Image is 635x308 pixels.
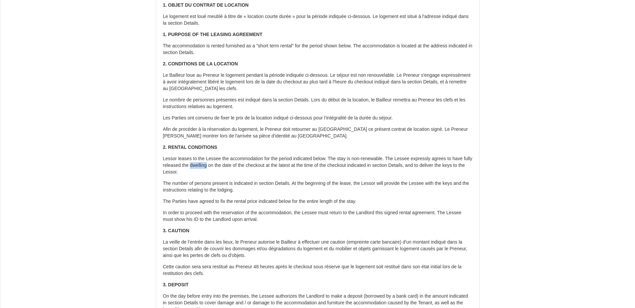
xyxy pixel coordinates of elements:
p: Le logement est loué meublé à titre de « location courte durée » pour la période indiquée ci-dess... [163,13,472,27]
p: In order to proceed with the reservation of the accommodation, the Lessee must return to the Land... [163,210,472,223]
strong: 3. CAUTION [163,228,189,233]
p: Le Bailleur loue au Preneur le logement pendant la période indiquée ci-dessous. Le séjour est non... [163,72,472,92]
strong: 2. CONDITIONS DE LA LOCATION [163,61,238,66]
p: Lessor leases to the Lessee the accommodation for the period indicated below. The stay is non-ren... [163,156,472,176]
strong: 2. RENTAL CONDITIONS [163,144,217,150]
p: The Parties have agreed to fix the rental price indicated below for the entire length of the stay. [163,198,472,205]
p: Cette caution sera sera restitué au Preneur 48 heures après le checkout sous réserve que le logem... [163,264,472,277]
p: The number of persons present is indicated in section Details. At the beginning of the lease, the... [163,180,472,194]
strong: 1. OBJET DU CONTRAT DE LOCATION [163,2,249,8]
p: The accommodation is rented furnished as a "short term rental" for the period shown below. The ac... [163,43,472,56]
strong: 1. PURPOSE OF THE LEASING AGREEMENT [163,32,262,37]
p: Les Parties ont convenu de fixer le prix de la location indiqué ci-dessous pour l’intégralité de ... [163,115,472,121]
p: La veille de l’entrée dans les lieux, le Preneur autorise le Bailleur à effectuer une caution (em... [163,239,472,259]
p: Afin de procéder à la réservation du logement, le Preneur doit retourner au [GEOGRAPHIC_DATA] ce ... [163,126,472,139]
p: Le nombre de personnes présentes est indiqué dans la section Details. Lors du début de la locatio... [163,97,472,110]
strong: 3. DEPOSIT [163,282,189,287]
